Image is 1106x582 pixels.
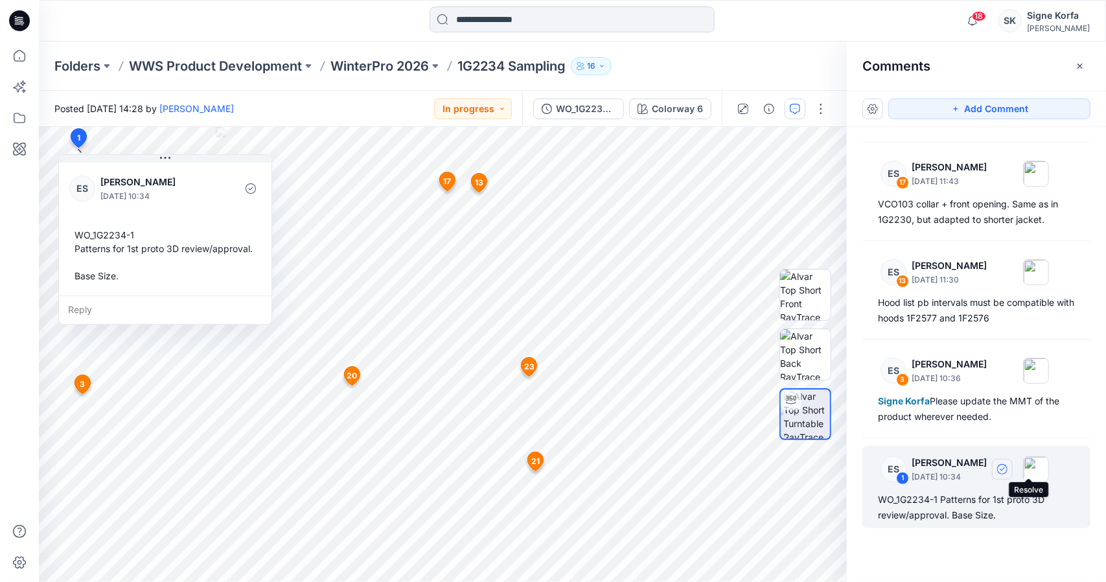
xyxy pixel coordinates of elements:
[54,102,234,115] span: Posted [DATE] 14:28 by
[878,393,1075,425] div: Please update the MMT of the product wherever needed.
[878,196,1075,227] div: VCO103 collar + front opening. Same as in 1G2230, but adapted to shorter jacket.
[780,270,831,320] img: Alvar Top Short Front RayTrace
[912,372,987,385] p: [DATE] 10:36
[347,370,357,382] span: 20
[80,378,85,390] span: 3
[972,11,986,21] span: 18
[129,57,302,75] a: WWS Product Development
[912,175,987,188] p: [DATE] 11:43
[912,455,987,471] p: [PERSON_NAME]
[912,274,987,286] p: [DATE] 11:30
[896,275,909,288] div: 13
[878,395,930,406] span: Signe Korfa
[878,295,1075,326] div: Hood list pb intervals must be compatible with hoods 1F2577 and 1F2576
[784,390,830,439] img: Alvar Top Short Turntable RayTrace
[629,99,711,119] button: Colorway 6
[69,176,95,202] div: ES
[888,99,1090,119] button: Add Comment
[896,176,909,189] div: 17
[881,259,906,285] div: ES
[571,57,612,75] button: 16
[912,471,987,483] p: [DATE] 10:34
[524,361,535,373] span: 23
[100,190,206,203] p: [DATE] 10:34
[531,456,540,467] span: 21
[998,9,1022,32] div: SK
[100,174,206,190] p: [PERSON_NAME]
[159,103,234,114] a: [PERSON_NAME]
[912,258,987,274] p: [PERSON_NAME]
[587,59,595,73] p: 16
[912,159,987,175] p: [PERSON_NAME]
[533,99,624,119] button: WO_1G2234-3D-1
[881,161,906,187] div: ES
[1027,8,1090,23] div: Signe Korfa
[896,373,909,386] div: 3
[652,102,703,116] div: Colorway 6
[912,356,987,372] p: [PERSON_NAME]
[330,57,429,75] a: WinterPro 2026
[1027,23,1090,33] div: [PERSON_NAME]
[59,296,271,324] div: Reply
[475,177,483,189] span: 13
[69,223,261,288] div: WO_1G2234-1 Patterns for 1st proto 3D review/approval. Base Size.
[443,176,451,187] span: 17
[457,57,566,75] p: 1G2234 Sampling
[878,492,1075,523] div: WO_1G2234-1 Patterns for 1st proto 3D review/approval. Base Size.
[759,99,779,119] button: Details
[780,329,831,380] img: Alvar Top Short Back RayTrace
[556,102,616,116] div: WO_1G2234-3D-1
[896,472,909,485] div: 1
[54,57,100,75] a: Folders
[77,132,80,144] span: 1
[881,358,906,384] div: ES
[862,58,930,74] h2: Comments
[881,456,906,482] div: ES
